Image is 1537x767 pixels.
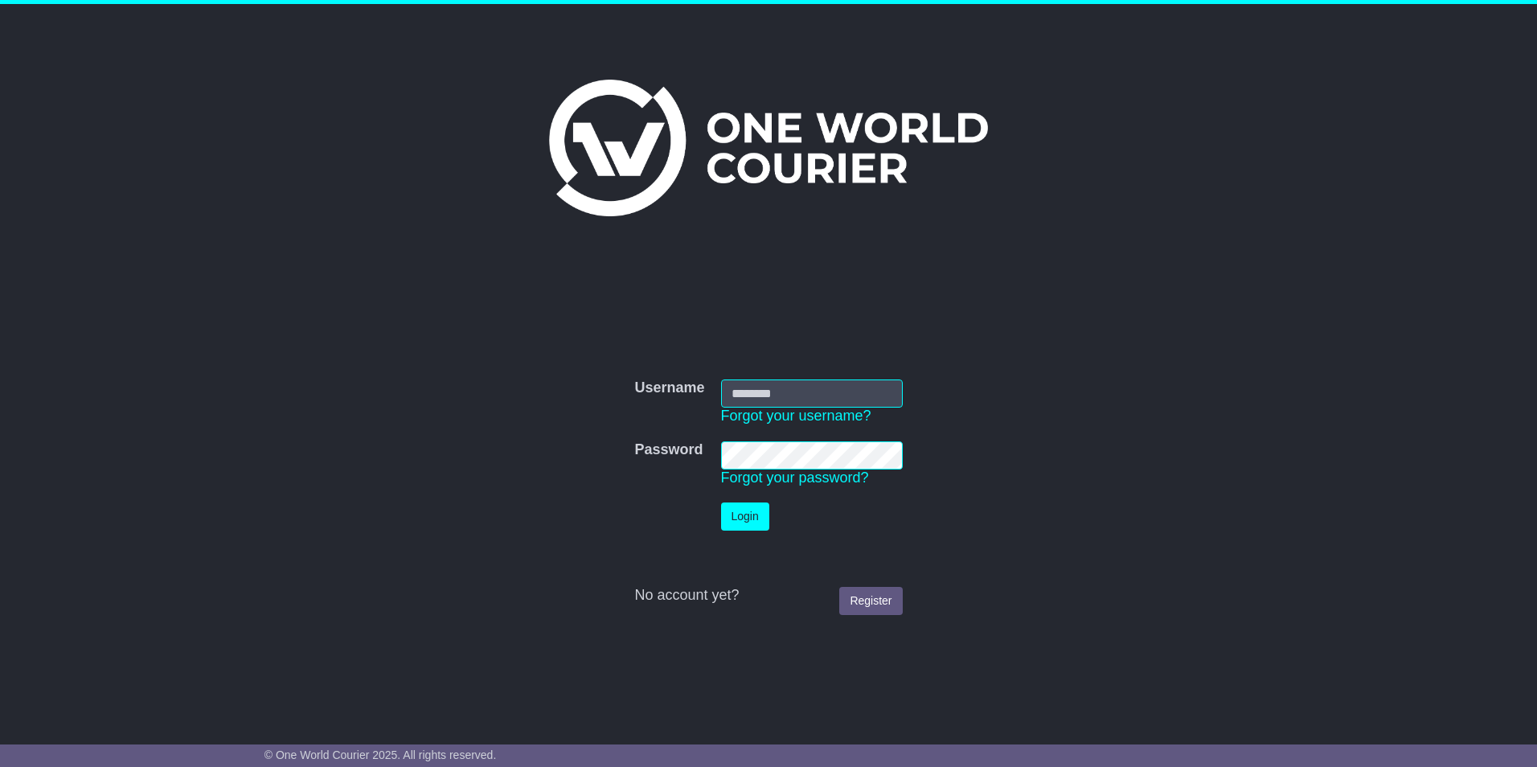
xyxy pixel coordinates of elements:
span: © One World Courier 2025. All rights reserved. [264,749,497,761]
button: Login [721,502,769,531]
label: Password [634,441,703,459]
label: Username [634,379,704,397]
a: Forgot your password? [721,470,869,486]
a: Forgot your username? [721,408,871,424]
div: No account yet? [634,587,902,605]
img: One World [549,80,988,216]
a: Register [839,587,902,615]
